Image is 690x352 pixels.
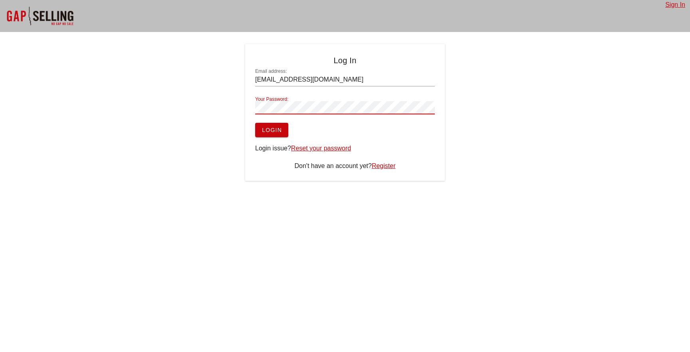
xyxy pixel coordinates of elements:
label: Email address: [255,68,287,74]
a: Reset your password [291,145,351,152]
h4: Log In [255,54,435,67]
button: Login [255,123,288,137]
div: Don't have an account yet? [255,161,435,171]
span: Login [262,127,282,133]
a: Register [372,162,396,169]
div: Login issue? [255,144,435,153]
label: Your Password: [255,96,289,102]
a: Sign In [665,1,685,8]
